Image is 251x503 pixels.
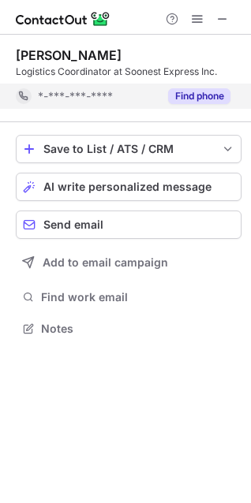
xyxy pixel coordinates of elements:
[43,256,168,269] span: Add to email campaign
[16,65,242,79] div: Logistics Coordinator at Soonest Express Inc.
[43,143,214,155] div: Save to List / ATS / CRM
[41,322,235,336] span: Notes
[41,290,235,304] span: Find work email
[43,181,212,193] span: AI write personalized message
[16,47,122,63] div: [PERSON_NAME]
[16,9,111,28] img: ContactOut v5.3.10
[43,218,103,231] span: Send email
[16,318,242,340] button: Notes
[168,88,230,104] button: Reveal Button
[16,173,242,201] button: AI write personalized message
[16,248,242,277] button: Add to email campaign
[16,211,242,239] button: Send email
[16,135,242,163] button: save-profile-one-click
[16,286,242,308] button: Find work email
